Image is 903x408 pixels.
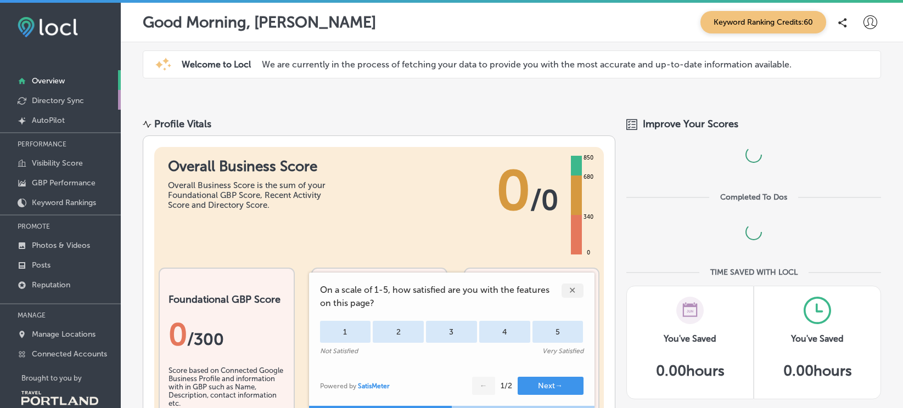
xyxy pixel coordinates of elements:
[169,293,285,305] h2: Foundational GBP Score
[143,13,376,31] p: Good Morning, [PERSON_NAME]
[472,377,495,395] button: ←
[664,333,716,344] h3: You've Saved
[710,268,798,277] div: TIME SAVED WITH LOCL
[783,362,852,379] h5: 0.00 hours
[496,158,530,224] span: 0
[581,173,596,182] div: 680
[169,316,285,353] div: 0
[32,241,90,250] p: Photos & Videos
[643,118,738,130] span: Improve Your Scores
[720,192,787,202] div: Completed To Dos
[562,284,584,298] div: ✕
[791,333,844,344] h3: You've Saved
[532,321,584,343] div: 5
[154,118,211,130] div: Profile Vitals
[168,180,333,210] div: Overall Business Score is the sum of your Foundational GBP Score, Recent Activity Score and Direc...
[262,59,792,70] p: We are currently in the process of fetching your data to provide you with the most accurate and u...
[32,158,83,168] p: Visibility Score
[18,17,78,37] img: fda3e92497d09a02dc62c9cd864e3231.png
[320,382,390,390] div: Powered by
[373,321,424,343] div: 2
[32,260,51,270] p: Posts
[585,248,592,257] div: 0
[581,213,596,222] div: 340
[320,321,371,343] div: 1
[168,158,333,175] h1: Overall Business Score
[530,184,558,217] span: / 0
[656,362,725,379] h5: 0.00 hours
[32,349,107,359] p: Connected Accounts
[479,321,530,343] div: 4
[32,330,96,339] p: Manage Locations
[32,198,96,207] p: Keyword Rankings
[581,154,596,162] div: 850
[187,330,224,349] span: / 300
[32,178,96,188] p: GBP Performance
[32,116,65,125] p: AutoPilot
[501,381,512,390] div: 1 / 2
[32,76,65,86] p: Overview
[320,284,562,310] span: On a scale of 1-5, how satisfied are you with the features on this page?
[518,377,584,395] button: Next→
[21,374,121,382] p: Brought to you by
[700,11,826,33] span: Keyword Ranking Credits: 60
[32,280,70,290] p: Reputation
[21,391,98,405] img: Travel Portland
[32,96,84,105] p: Directory Sync
[358,382,390,390] a: SatisMeter
[542,347,584,355] div: Very Satisfied
[426,321,477,343] div: 3
[182,59,251,70] span: Welcome to Locl
[320,347,358,355] div: Not Satisfied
